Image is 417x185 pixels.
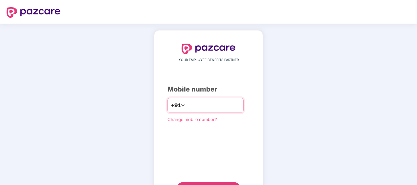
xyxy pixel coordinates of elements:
[167,117,217,122] a: Change mobile number?
[7,7,60,18] img: logo
[171,101,181,110] span: +91
[167,84,250,94] div: Mobile number
[179,57,239,63] span: YOUR EMPLOYEE BENEFITS PARTNER
[181,103,185,107] span: down
[182,44,235,54] img: logo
